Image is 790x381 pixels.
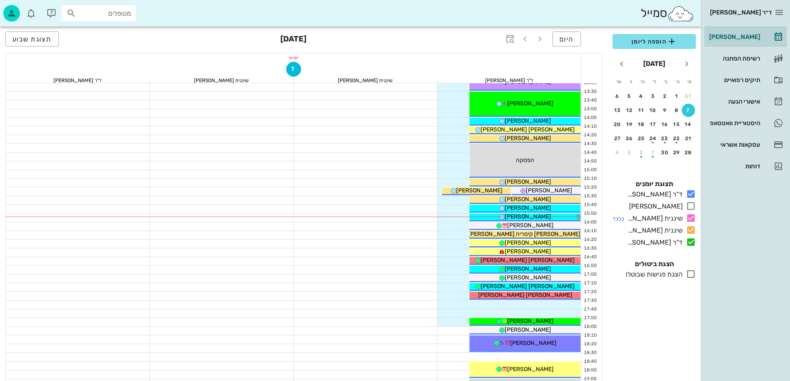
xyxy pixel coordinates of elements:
[505,326,551,333] span: [PERSON_NAME]
[682,146,695,159] button: 28
[640,56,668,72] button: [DATE]
[623,90,636,103] button: 5
[670,107,683,113] div: 8
[505,135,551,142] span: [PERSON_NAME]
[481,257,575,264] span: [PERSON_NAME] [PERSON_NAME]
[637,75,648,89] th: ה׳
[581,210,598,217] div: 15:50
[581,201,598,209] div: 15:40
[704,156,787,176] a: דוחות
[5,32,59,46] button: תצוגת שבוע
[647,118,660,131] button: 17
[634,107,648,113] div: 11
[507,318,554,325] span: [PERSON_NAME]
[626,201,683,211] div: [PERSON_NAME]
[634,146,648,159] button: 2
[581,88,598,95] div: 13:30
[581,97,598,104] div: 13:40
[670,93,683,99] div: 1
[581,254,598,261] div: 16:40
[707,98,760,105] div: אישורי הגעה
[581,114,598,121] div: 14:00
[704,49,787,68] a: רשימת המתנה
[658,104,671,117] button: 9
[611,118,624,131] button: 20
[456,187,503,194] span: [PERSON_NAME]
[623,146,636,159] button: 3
[611,136,624,141] div: 27
[682,136,695,141] div: 21
[581,341,598,348] div: 18:20
[682,132,695,145] button: 21
[682,150,695,155] div: 28
[624,226,683,235] div: שיננית [PERSON_NAME]
[658,93,671,99] div: 2
[559,35,574,43] span: היום
[581,167,598,174] div: 15:00
[581,184,598,191] div: 15:20
[682,90,695,103] button: 31
[581,158,598,165] div: 14:50
[505,265,551,272] span: [PERSON_NAME]
[623,150,636,155] div: 3
[505,178,551,185] span: [PERSON_NAME]
[679,56,694,71] button: חודש שעבר
[707,141,760,148] div: עסקאות אשראי
[505,196,551,203] span: [PERSON_NAME]
[581,315,598,322] div: 17:50
[507,222,554,229] span: [PERSON_NAME]
[581,262,598,269] div: 16:50
[6,53,581,62] div: יום א׳
[634,118,648,131] button: 18
[647,93,660,99] div: 3
[623,107,636,113] div: 12
[647,121,660,127] div: 17
[581,297,598,304] div: 17:30
[614,56,629,71] button: חודש הבא
[581,358,598,365] div: 18:40
[634,150,648,155] div: 2
[682,107,695,113] div: 7
[481,283,575,290] span: [PERSON_NAME] [PERSON_NAME]
[581,323,598,330] div: 18:00
[581,228,598,235] div: 16:10
[704,27,787,47] a: [PERSON_NAME]
[478,291,572,298] span: [PERSON_NAME] [PERSON_NAME]
[682,104,695,117] button: 7
[623,118,636,131] button: 19
[647,104,660,117] button: 10
[287,66,301,73] span: 7
[613,75,624,89] th: ש׳
[581,123,598,130] div: 14:10
[505,78,551,85] span: [PERSON_NAME]
[670,121,683,127] div: 15
[611,104,624,117] button: 13
[581,219,598,226] div: 16:00
[611,146,624,159] button: 4
[623,121,636,127] div: 19
[682,93,695,99] div: 31
[526,187,572,194] span: [PERSON_NAME]
[658,146,671,159] button: 30
[581,149,598,156] div: 14:40
[624,238,683,248] div: ד"ר [PERSON_NAME]
[710,9,772,16] span: ד״ר [PERSON_NAME]
[634,90,648,103] button: 4
[670,132,683,145] button: 22
[505,248,551,255] span: [PERSON_NAME]
[581,175,598,182] div: 15:10
[670,150,683,155] div: 29
[649,75,659,89] th: ד׳
[647,146,660,159] button: 1
[505,117,551,124] span: [PERSON_NAME]
[611,121,624,127] div: 20
[658,90,671,103] button: 2
[581,332,598,339] div: 18:10
[613,179,696,189] h4: תצוגת יומנים
[670,146,683,159] button: 29
[581,367,598,374] div: 18:50
[505,213,551,220] span: [PERSON_NAME]
[505,274,551,281] span: [PERSON_NAME]
[507,100,554,107] span: [PERSON_NAME]
[624,214,683,223] div: שיננית [PERSON_NAME]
